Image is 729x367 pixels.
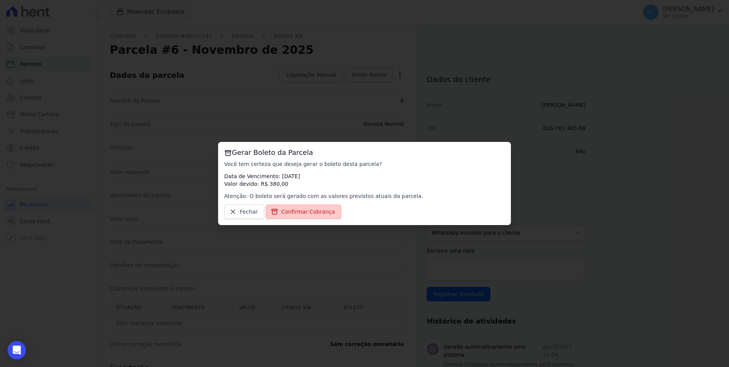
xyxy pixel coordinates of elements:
a: Confirmar Cobrança [266,204,342,219]
h3: Gerar Boleto da Parcela [224,148,505,157]
a: Fechar [224,204,264,219]
p: Atenção: O boleto será gerado com as valores previstos atuais da parcela. [224,192,505,200]
span: Confirmar Cobrança [281,208,335,216]
p: Você tem certeza que deseja gerar o boleto desta parcela? [224,160,505,168]
div: Open Intercom Messenger [8,341,26,359]
span: Fechar [240,208,258,216]
p: Data de Vencimento: [DATE] Valor devido: R$ 380,00 [224,172,505,188]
